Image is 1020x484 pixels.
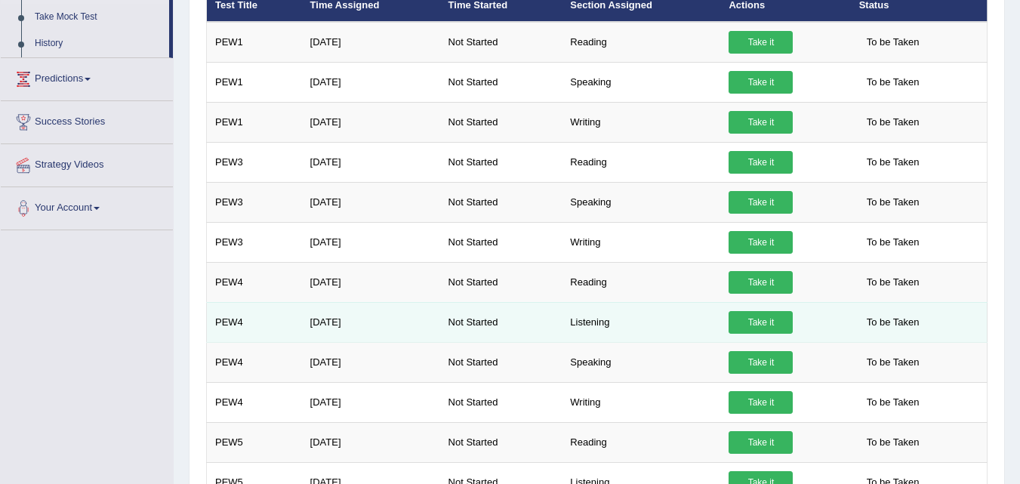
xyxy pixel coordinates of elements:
td: PEW4 [207,342,302,382]
td: PEW1 [207,22,302,63]
td: [DATE] [302,222,440,262]
td: PEW3 [207,182,302,222]
td: Not Started [440,302,562,342]
td: PEW3 [207,142,302,182]
span: To be Taken [859,311,927,334]
td: Listening [562,302,720,342]
td: PEW3 [207,222,302,262]
a: Take it [729,351,793,374]
td: PEW4 [207,302,302,342]
td: [DATE] [302,262,440,302]
a: History [28,30,169,57]
td: Writing [562,382,720,422]
td: Not Started [440,422,562,462]
span: To be Taken [859,151,927,174]
span: To be Taken [859,31,927,54]
span: To be Taken [859,431,927,454]
td: [DATE] [302,382,440,422]
td: Writing [562,222,720,262]
span: To be Taken [859,351,927,374]
td: Speaking [562,182,720,222]
a: Take it [729,31,793,54]
td: [DATE] [302,102,440,142]
td: Writing [562,102,720,142]
a: Your Account [1,187,173,225]
a: Take it [729,191,793,214]
td: Not Started [440,102,562,142]
span: To be Taken [859,111,927,134]
td: Speaking [562,62,720,102]
td: Not Started [440,142,562,182]
a: Take it [729,391,793,414]
a: Strategy Videos [1,144,173,182]
td: Reading [562,142,720,182]
td: Not Started [440,382,562,422]
td: [DATE] [302,422,440,462]
td: PEW1 [207,102,302,142]
a: Take it [729,111,793,134]
td: Reading [562,262,720,302]
a: Take it [729,71,793,94]
td: [DATE] [302,342,440,382]
td: PEW5 [207,422,302,462]
span: To be Taken [859,271,927,294]
span: To be Taken [859,391,927,414]
td: [DATE] [302,142,440,182]
a: Take it [729,231,793,254]
td: Not Started [440,22,562,63]
td: PEW1 [207,62,302,102]
a: Take Mock Test [28,4,169,31]
td: Not Started [440,222,562,262]
td: Reading [562,22,720,63]
td: Not Started [440,342,562,382]
span: To be Taken [859,191,927,214]
td: Reading [562,422,720,462]
td: Not Started [440,262,562,302]
a: Take it [729,151,793,174]
td: Not Started [440,62,562,102]
a: Take it [729,311,793,334]
td: [DATE] [302,22,440,63]
a: Take it [729,431,793,454]
td: [DATE] [302,182,440,222]
a: Take it [729,271,793,294]
td: Not Started [440,182,562,222]
td: PEW4 [207,382,302,422]
td: Speaking [562,342,720,382]
span: To be Taken [859,71,927,94]
td: [DATE] [302,302,440,342]
td: PEW4 [207,262,302,302]
a: Success Stories [1,101,173,139]
span: To be Taken [859,231,927,254]
td: [DATE] [302,62,440,102]
a: Predictions [1,58,173,96]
